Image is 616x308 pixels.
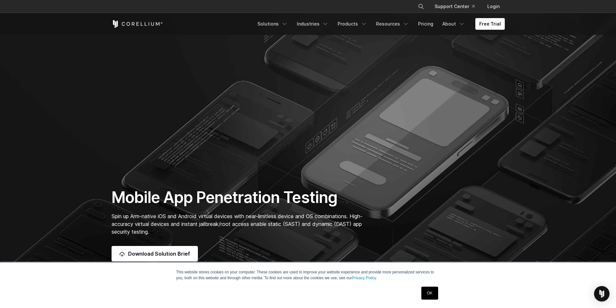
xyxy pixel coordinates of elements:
[334,18,371,30] a: Products
[372,18,413,30] a: Resources
[112,20,163,28] a: Corellium Home
[429,1,480,12] a: Support Center
[112,213,362,235] span: Spin up Arm-native iOS and Android virtual devices with near-limitless device and OS combinations...
[475,18,505,30] a: Free Trial
[254,18,505,30] div: Navigation Menu
[438,18,469,30] a: About
[128,250,190,258] span: Download Solution Brief
[112,188,369,207] h1: Mobile App Penetration Testing
[482,1,505,12] a: Login
[421,287,438,300] a: OK
[410,1,505,12] div: Navigation Menu
[176,269,440,281] p: This website stores cookies on your computer. These cookies are used to improve your website expe...
[254,18,292,30] a: Solutions
[293,18,332,30] a: Industries
[352,276,377,280] a: Privacy Policy.
[414,18,437,30] a: Pricing
[415,1,427,12] button: Search
[594,286,610,302] div: Open Intercom Messenger
[112,246,198,261] a: Download Solution Brief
